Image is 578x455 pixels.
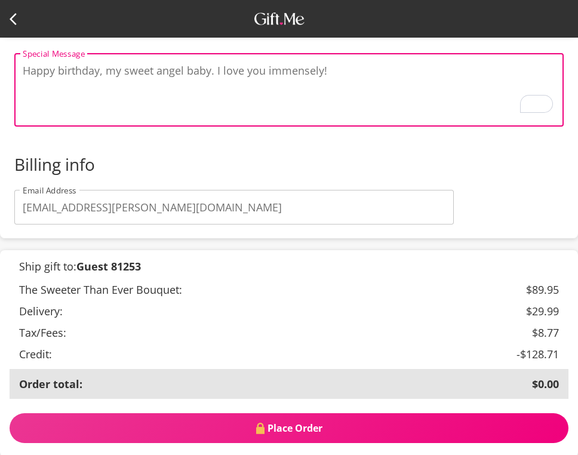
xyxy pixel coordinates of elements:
span: $89.95 [526,282,559,297]
span: $8.77 [532,325,559,340]
span: Tax/Fees: [19,325,66,340]
span: The Sweeter Than Ever Bouquet: [19,282,182,297]
span: -$128.71 [516,347,559,361]
span: Delivery: [19,304,63,318]
table: customized table [10,279,568,399]
b: Guest 81253 [76,259,141,273]
span: $29.99 [526,304,559,318]
span: Order total: [19,377,82,391]
span: Ship gift to: [10,255,150,278]
span: Include a message [33,24,127,38]
span: Credit: [19,347,52,361]
textarea: To enrich screen reader interactions, please activate Accessibility in Grammarly extension settings [23,64,555,116]
p: Billing info [14,153,564,176]
img: GiftMe Logo [251,10,308,29]
img: secure [256,423,265,434]
span: $0.00 [532,377,559,391]
span: Place Order [10,422,568,435]
button: securePlace Order [10,413,568,443]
